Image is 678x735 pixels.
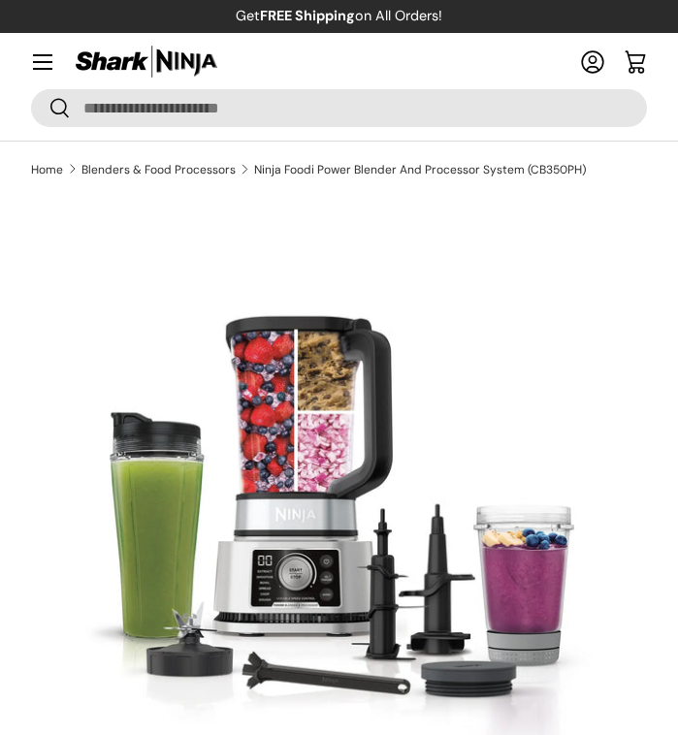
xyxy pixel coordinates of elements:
nav: Breadcrumbs [31,161,647,178]
p: Get on All Orders! [236,6,442,27]
a: Ninja Foodi Power Blender And Processor System (CB350PH) [254,164,586,176]
img: Shark Ninja Philippines [74,43,219,80]
a: Home [31,164,63,176]
a: Blenders & Food Processors [81,164,236,176]
strong: FREE Shipping [260,7,355,24]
